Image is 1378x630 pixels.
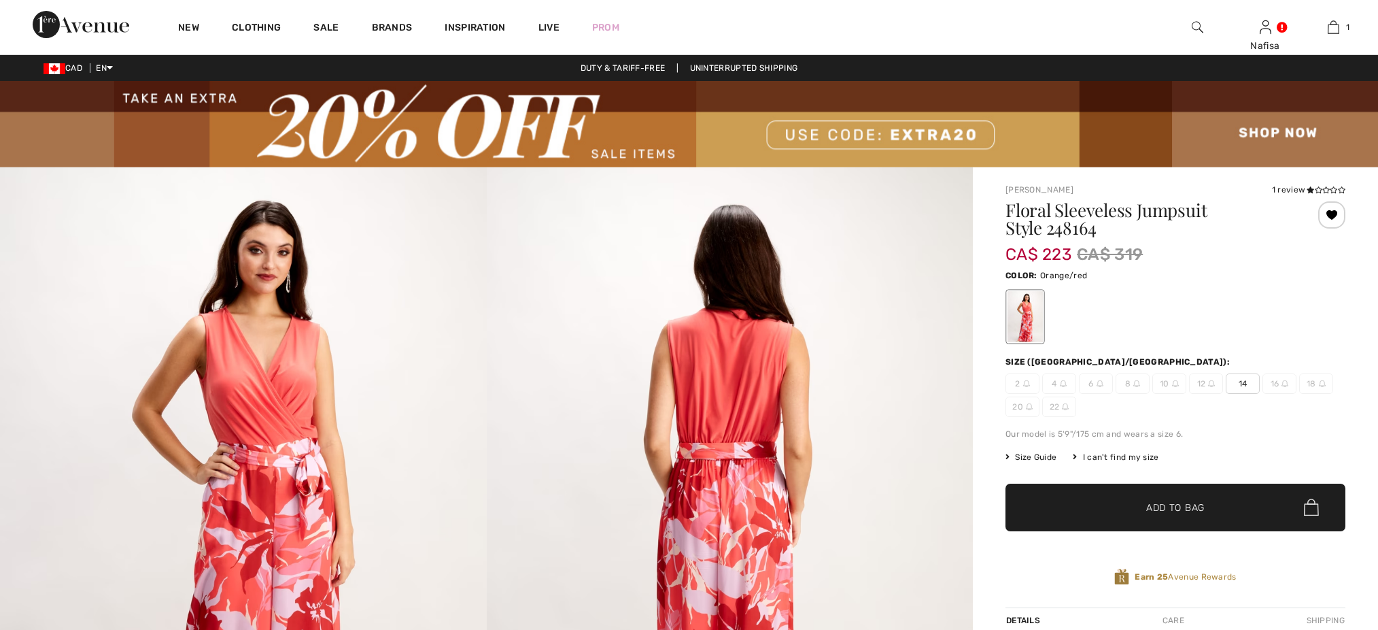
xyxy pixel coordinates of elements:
span: 10 [1152,374,1186,394]
span: 22 [1042,397,1076,417]
a: Sign In [1260,20,1271,33]
a: Prom [592,20,619,35]
img: ring-m.svg [1319,380,1326,387]
div: I can't find my size [1073,451,1158,463]
span: CA$ 223 [1005,231,1071,264]
img: ring-m.svg [1023,380,1030,387]
button: Add to Bag [1005,484,1345,531]
img: ring-m.svg [1208,380,1215,387]
div: Orange/red [1007,291,1043,342]
div: Nafisa [1232,39,1298,53]
img: ring-m.svg [1133,380,1140,387]
img: 1ère Avenue [33,11,129,38]
img: My Bag [1328,19,1339,35]
div: Our model is 5'9"/175 cm and wears a size 6. [1005,428,1345,440]
span: 2 [1005,374,1039,394]
span: Size Guide [1005,451,1056,463]
span: EN [96,63,113,73]
span: 12 [1189,374,1223,394]
span: CAD [44,63,88,73]
a: Brands [372,22,413,36]
img: Avenue Rewards [1114,568,1129,586]
a: [PERSON_NAME] [1005,185,1073,195]
div: 1 review [1272,184,1345,196]
img: Canadian Dollar [44,63,65,74]
img: ring-m.svg [1281,380,1288,387]
img: search the website [1192,19,1203,35]
span: Avenue Rewards [1135,571,1236,583]
span: 4 [1042,374,1076,394]
span: 6 [1079,374,1113,394]
h1: Floral Sleeveless Jumpsuit Style 248164 [1005,201,1289,237]
span: 18 [1299,374,1333,394]
span: Color: [1005,271,1037,280]
img: ring-m.svg [1172,380,1179,387]
a: Clothing [232,22,281,36]
span: 8 [1116,374,1150,394]
img: ring-m.svg [1060,380,1067,387]
span: 16 [1262,374,1296,394]
strong: Earn 25 [1135,572,1168,582]
img: ring-m.svg [1026,403,1033,410]
a: Sale [313,22,339,36]
div: Size ([GEOGRAPHIC_DATA]/[GEOGRAPHIC_DATA]): [1005,356,1233,368]
img: My Info [1260,19,1271,35]
span: Inspiration [445,22,505,36]
a: New [178,22,199,36]
span: 1 [1346,21,1349,33]
span: 20 [1005,397,1039,417]
span: Orange/red [1040,271,1087,280]
span: 14 [1226,374,1260,394]
img: ring-m.svg [1097,380,1103,387]
span: Add to Bag [1146,500,1205,514]
a: 1 [1300,19,1366,35]
span: CA$ 319 [1077,242,1143,267]
img: Bag.svg [1304,499,1319,516]
a: Live [538,20,559,35]
img: ring-m.svg [1062,403,1069,410]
